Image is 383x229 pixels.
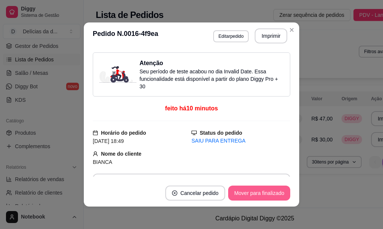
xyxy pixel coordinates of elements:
[213,30,249,42] button: Editarpedido
[93,28,158,43] h3: Pedido N. 0016-4f9ea
[228,186,290,201] button: Mover para finalizado
[191,137,290,145] div: SAIU PARA ENTREGA
[286,24,298,36] button: Close
[172,190,177,196] span: close-circle
[93,174,290,189] button: whats-appEntrar em contato com o cliente
[93,138,124,144] span: [DATE] 18:49
[93,151,98,156] span: user
[255,28,287,43] button: Imprimir
[93,159,112,165] span: BIANCA
[165,186,225,201] button: close-circleCancelar pedido
[200,130,242,136] strong: Status do pedido
[101,130,146,136] strong: Horário do pedido
[191,130,197,135] span: desktop
[101,151,141,157] strong: Nome do cliente
[99,66,137,83] img: delivery-image
[93,130,98,135] span: calendar
[140,59,284,68] h3: Atenção
[165,105,218,112] span: feito há 10 minutos
[140,68,284,90] p: Seu período de teste acabou no dia Invalid Date . Essa funcionalidade está disponível a partir do...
